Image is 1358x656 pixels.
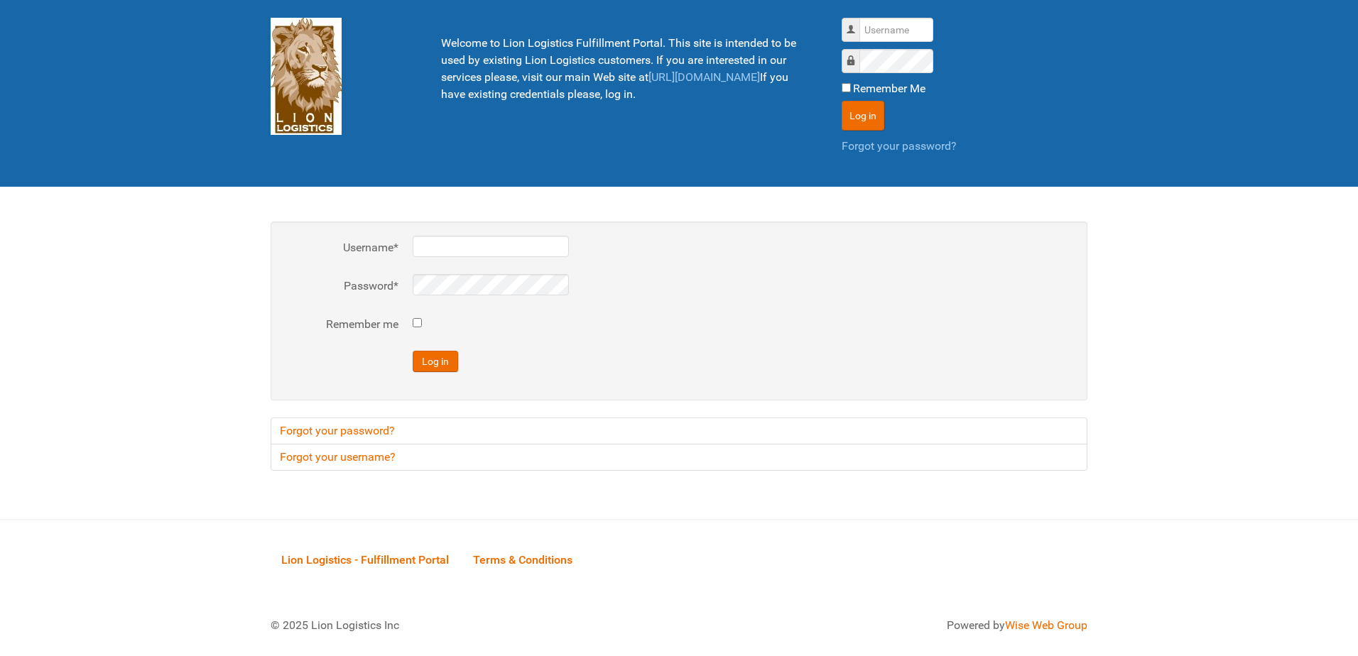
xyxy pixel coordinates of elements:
[648,70,760,84] a: [URL][DOMAIN_NAME]
[271,18,342,135] img: Lion Logistics
[853,80,925,97] label: Remember Me
[271,69,342,82] a: Lion Logistics
[441,35,806,103] p: Welcome to Lion Logistics Fulfillment Portal. This site is intended to be used by existing Lion L...
[462,537,583,581] a: Terms & Conditions
[285,316,398,333] label: Remember me
[697,617,1087,634] div: Powered by
[281,553,449,567] span: Lion Logistics - Fulfillment Portal
[285,239,398,256] label: Username
[271,444,1087,471] a: Forgot your username?
[271,417,1087,444] a: Forgot your password?
[413,351,458,372] button: Log in
[473,553,572,567] span: Terms & Conditions
[271,537,460,581] a: Lion Logistics - Fulfillment Portal
[842,101,884,131] button: Log in
[285,278,398,295] label: Password
[842,139,957,153] a: Forgot your password?
[859,18,933,42] input: Username
[260,606,672,645] div: © 2025 Lion Logistics Inc
[1005,618,1087,632] a: Wise Web Group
